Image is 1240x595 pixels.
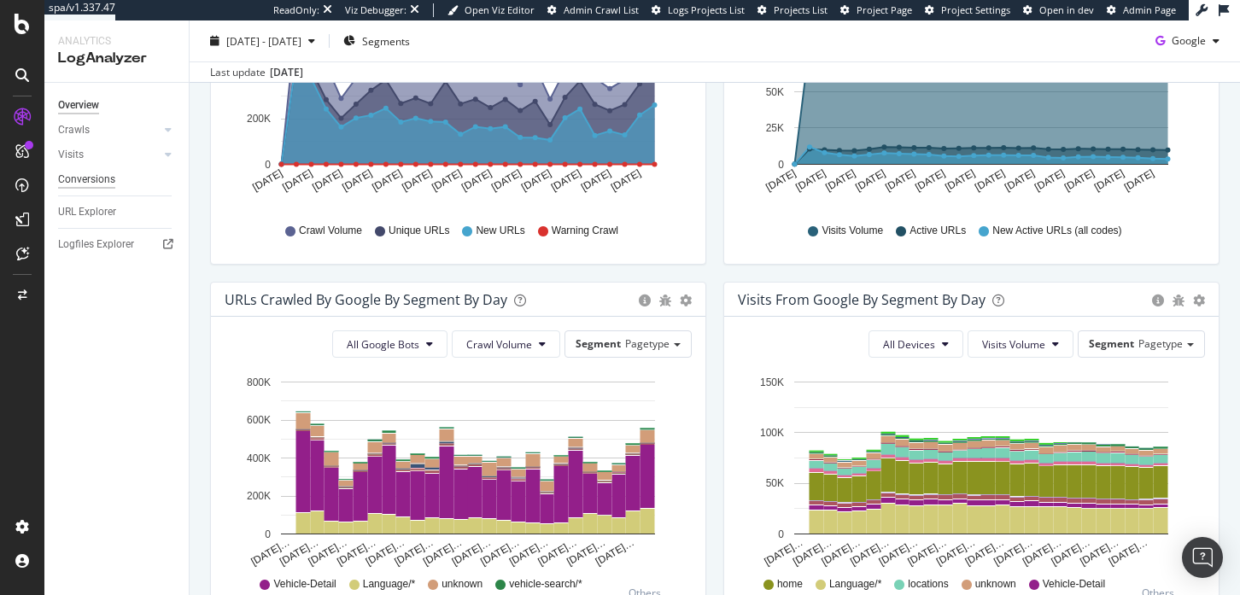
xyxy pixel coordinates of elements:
div: gear [1193,295,1205,306]
text: 50K [766,478,784,490]
span: Open in dev [1039,3,1094,16]
text: [DATE] [973,167,1007,194]
text: [DATE] [1092,167,1126,194]
text: [DATE] [370,167,404,194]
a: URL Explorer [58,203,177,221]
a: Conversions [58,171,177,189]
span: New Active URLs (all codes) [992,224,1121,238]
span: Visits Volume [822,224,883,238]
text: [DATE] [763,167,798,194]
span: Crawl Volume [299,224,362,238]
span: Admin Page [1123,3,1176,16]
div: URLs Crawled by Google By Segment By Day [225,291,507,308]
div: Last update [210,65,303,80]
text: [DATE] [1032,167,1067,194]
a: Visits [58,146,160,164]
div: gear [680,295,692,306]
div: Overview [58,96,99,114]
text: 100K [760,427,784,439]
text: [DATE] [853,167,887,194]
span: Vehicle-Detail [1043,577,1105,592]
span: Vehicle-Detail [273,577,336,592]
button: Google [1149,27,1226,55]
a: Projects List [757,3,828,17]
span: Unique URLs [389,224,449,238]
text: [DATE] [549,167,583,194]
text: 50K [766,86,784,98]
text: [DATE] [280,167,314,194]
span: Segment [576,336,621,351]
text: [DATE] [340,167,374,194]
text: [DATE] [793,167,828,194]
div: A chart. [738,371,1205,569]
button: All Google Bots [332,330,447,358]
span: Warning Crawl [552,224,618,238]
button: [DATE] - [DATE] [203,27,322,55]
text: [DATE] [250,167,284,194]
a: Logs Projects List [652,3,745,17]
span: Visits Volume [982,337,1045,352]
text: 800K [247,376,271,388]
div: [DATE] [270,65,303,80]
a: Project Settings [925,3,1010,17]
span: Segment [1089,336,1134,351]
button: Segments [336,27,417,55]
text: [DATE] [883,167,917,194]
div: LogAnalyzer [58,49,175,68]
span: All Google Bots [347,337,419,352]
span: unknown [442,577,483,592]
div: circle-info [1152,295,1164,306]
span: Logs Projects List [668,3,745,16]
span: Projects List [774,3,828,16]
button: All Devices [869,330,963,358]
span: Admin Crawl List [564,3,639,16]
span: home [777,577,803,592]
text: [DATE] [400,167,434,194]
text: [DATE] [579,167,613,194]
text: [DATE] [1003,167,1037,194]
span: Pagetype [625,336,670,351]
span: Open Viz Editor [465,3,535,16]
div: URL Explorer [58,203,116,221]
span: Crawl Volume [466,337,532,352]
text: 0 [778,528,784,540]
span: Active URLs [910,224,966,238]
text: [DATE] [1122,167,1156,194]
text: [DATE] [943,167,977,194]
div: Open Intercom Messenger [1182,537,1223,578]
text: [DATE] [913,167,947,194]
text: 200K [247,490,271,502]
text: [DATE] [310,167,344,194]
div: A chart. [225,371,692,569]
a: Admin Crawl List [547,3,639,17]
a: Open in dev [1023,3,1094,17]
div: circle-info [639,295,651,306]
button: Visits Volume [968,330,1073,358]
text: [DATE] [609,167,643,194]
text: 400K [247,452,271,464]
text: [DATE] [519,167,553,194]
span: Language/* [829,577,881,592]
div: bug [659,295,671,306]
span: All Devices [883,337,935,352]
text: 25K [766,122,784,134]
text: [DATE] [459,167,494,194]
a: Logfiles Explorer [58,236,177,254]
div: Visits [58,146,84,164]
span: New URLs [476,224,524,238]
div: Visits from Google By Segment By Day [738,291,986,308]
div: Crawls [58,121,90,139]
span: Project Page [857,3,912,16]
text: [DATE] [430,167,464,194]
a: Project Page [840,3,912,17]
text: 0 [778,159,784,171]
a: Admin Page [1107,3,1176,17]
span: locations [908,577,948,592]
span: unknown [975,577,1016,592]
span: Pagetype [1138,336,1183,351]
text: 200K [247,114,271,125]
text: 0 [265,159,271,171]
text: [DATE] [823,167,857,194]
div: Conversions [58,171,115,189]
text: 150K [760,376,784,388]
